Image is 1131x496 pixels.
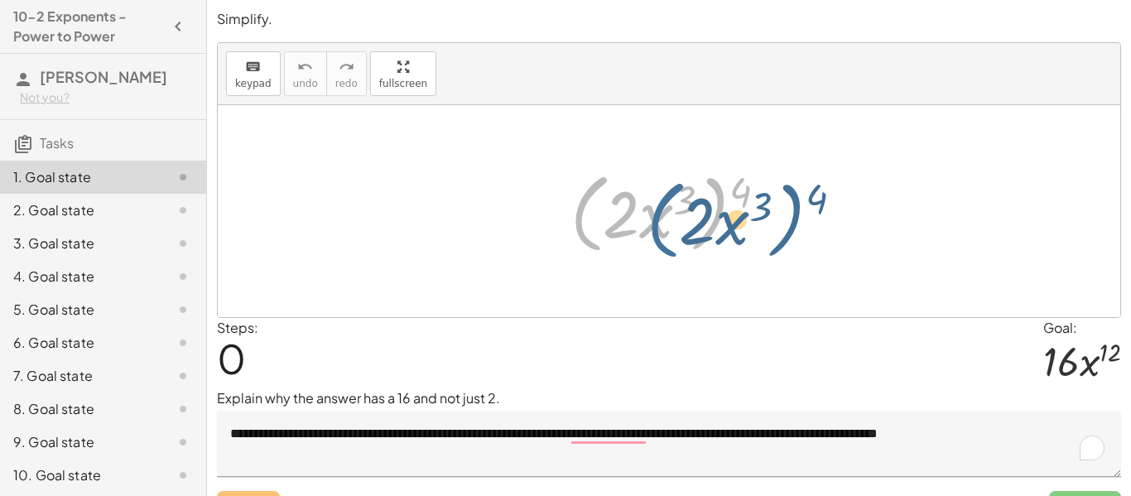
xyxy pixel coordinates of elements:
button: undoundo [284,51,327,96]
textarea: To enrich screen reader interactions, please activate Accessibility in Grammarly extension settings [217,411,1121,477]
i: redo [339,57,354,77]
div: 1. Goal state [13,167,147,187]
i: Task not started. [173,300,193,320]
div: 4. Goal state [13,267,147,287]
span: fullscreen [379,78,427,89]
i: Task not started. [173,399,193,419]
div: 8. Goal state [13,399,147,419]
div: 2. Goal state [13,200,147,220]
h4: 10-2 Exponents - Power to Power [13,7,163,46]
i: Task not started. [173,333,193,353]
i: Task not started. [173,234,193,253]
i: Task not started. [173,432,193,452]
i: Task not started. [173,167,193,187]
i: Task not started. [173,200,193,220]
span: undo [293,78,318,89]
label: Steps: [217,319,258,336]
div: 6. Goal state [13,333,147,353]
i: keyboard [245,57,261,77]
div: Goal: [1043,318,1121,338]
div: Not you? [20,89,193,106]
p: Simplify. [217,10,1121,29]
i: Task not started. [173,465,193,485]
button: redoredo [326,51,367,96]
i: Task not started. [173,267,193,287]
div: 9. Goal state [13,432,147,452]
span: keypad [235,78,272,89]
i: undo [297,57,313,77]
span: Tasks [40,134,74,152]
i: Task not started. [173,366,193,386]
div: 5. Goal state [13,300,147,320]
span: redo [335,78,358,89]
p: Explain why the answer has a 16 and not just 2. [217,388,1121,408]
button: fullscreen [370,51,436,96]
span: 0 [217,333,246,383]
span: [PERSON_NAME] [40,67,167,86]
div: 3. Goal state [13,234,147,253]
div: 10. Goal state [13,465,147,485]
button: keyboardkeypad [226,51,281,96]
div: 7. Goal state [13,366,147,386]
